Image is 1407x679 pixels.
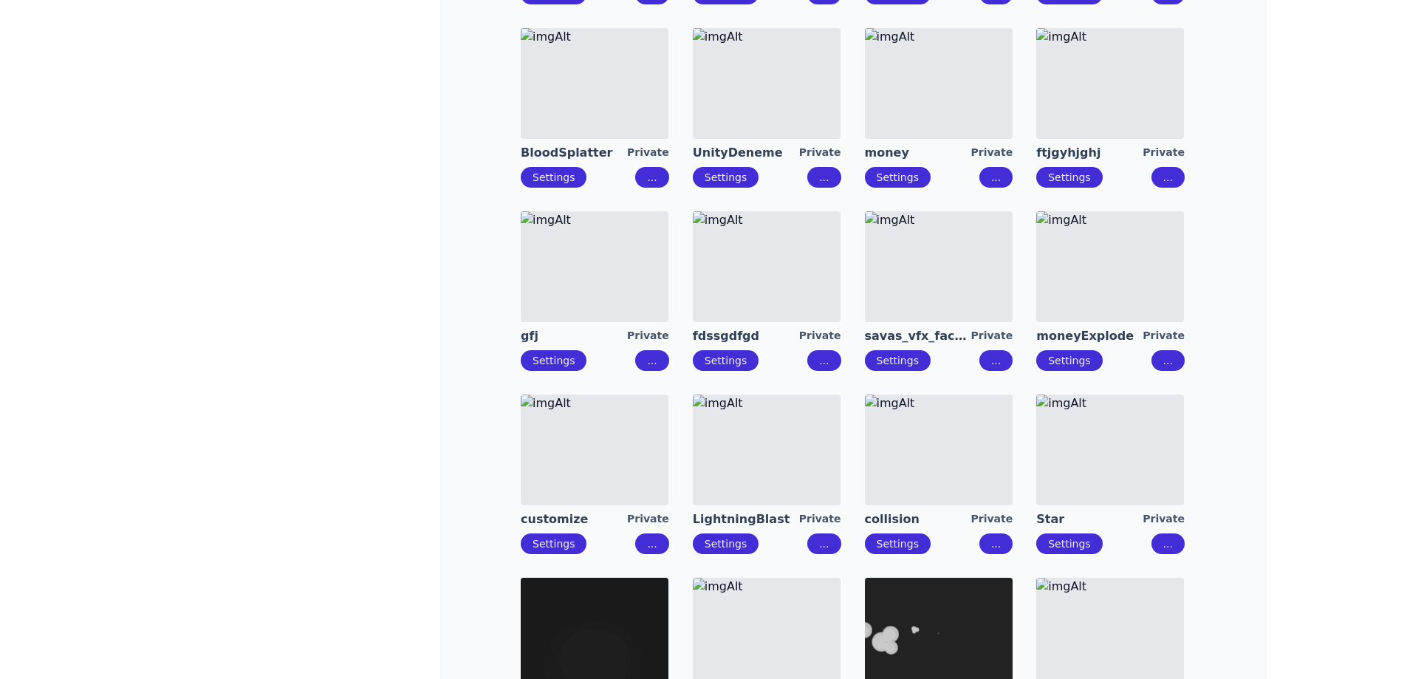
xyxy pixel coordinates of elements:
a: Settings [1048,538,1090,550]
button: Settings [521,167,586,188]
img: imgAlt [1036,395,1184,505]
button: Settings [1036,533,1102,554]
a: moneyExplode [1036,328,1143,344]
button: ... [1151,167,1185,188]
a: Settings [1048,171,1090,183]
a: ftjgyhjghj [1036,145,1143,161]
div: Private [627,328,669,344]
button: ... [979,350,1013,371]
button: ... [807,350,841,371]
div: Private [799,328,841,344]
button: ... [979,167,1013,188]
a: Settings [877,171,919,183]
a: customize [521,511,627,528]
div: Private [799,511,841,528]
button: ... [1151,533,1185,554]
img: imgAlt [865,211,1013,322]
button: Settings [521,350,586,371]
button: ... [979,533,1013,554]
div: Private [799,145,841,161]
button: Settings [693,167,759,188]
button: Settings [865,533,931,554]
button: ... [807,167,841,188]
div: Private [627,511,669,528]
button: Settings [521,533,586,554]
div: Private [627,145,669,161]
a: fdssgdfgd [693,328,799,344]
div: Private [1143,145,1185,161]
a: Settings [533,355,575,366]
div: Private [971,145,1013,161]
button: ... [635,533,668,554]
button: Settings [865,350,931,371]
a: Settings [877,538,919,550]
a: gfj [521,328,627,344]
img: imgAlt [1036,28,1184,139]
button: Settings [1036,350,1102,371]
div: Private [971,511,1013,528]
div: Private [971,328,1013,344]
a: UnityDeneme [693,145,799,161]
a: Settings [705,355,747,366]
button: Settings [693,350,759,371]
button: ... [635,350,668,371]
button: Settings [693,533,759,554]
button: ... [1151,350,1185,371]
img: imgAlt [693,28,841,139]
img: imgAlt [521,211,668,322]
button: ... [807,533,841,554]
a: Star [1036,511,1143,528]
img: imgAlt [693,395,841,505]
img: imgAlt [1036,211,1184,322]
img: imgAlt [521,395,668,505]
a: Settings [877,355,919,366]
a: savas_vfx_factory [865,328,971,344]
button: Settings [1036,167,1102,188]
img: imgAlt [865,28,1013,139]
button: ... [635,167,668,188]
a: Settings [705,538,747,550]
img: imgAlt [693,211,841,322]
div: Private [1143,328,1185,344]
img: imgAlt [865,395,1013,505]
div: Private [1143,511,1185,528]
a: LightningBlast [693,511,799,528]
a: Settings [705,171,747,183]
button: Settings [865,167,931,188]
a: BloodSplatter [521,145,627,161]
a: Settings [533,538,575,550]
a: Settings [533,171,575,183]
a: collision [865,511,971,528]
img: imgAlt [521,28,668,139]
a: money [865,145,971,161]
a: Settings [1048,355,1090,366]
